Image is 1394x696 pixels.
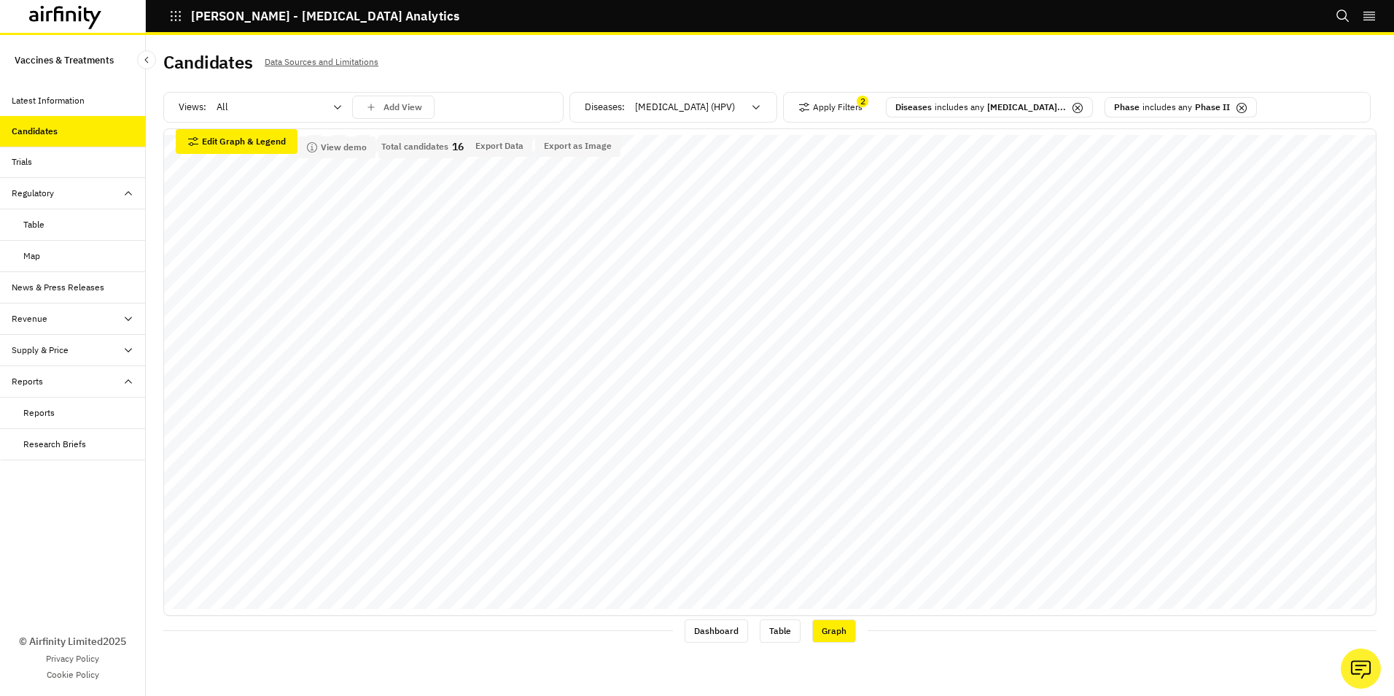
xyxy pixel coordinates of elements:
p: Diseases [895,101,932,114]
p: [MEDICAL_DATA]... [987,101,1066,114]
button: Export Data [467,135,532,157]
button: Edit Graph & Legend [176,129,297,154]
div: Map [23,250,40,263]
div: Reports [23,406,55,419]
a: Cookie Policy [47,668,99,681]
p: © Airfinity Limited 2025 [19,634,126,649]
div: Views: [179,96,435,119]
button: Export as Image [535,135,620,157]
div: Revenue [12,312,47,325]
p: Phase [1114,101,1140,114]
div: Supply & Price [12,344,69,357]
p: Vaccines & Treatments [15,47,114,74]
h2: Candidates [163,52,253,73]
div: Dashboard [685,619,748,643]
button: Apply Filters [798,96,863,119]
div: Graph [812,619,856,643]
p: includes any [1142,101,1192,114]
p: Total candidates [381,142,448,152]
div: News & Press Releases [12,281,104,294]
div: Diseases : [585,96,771,119]
div: Latest Information [12,94,85,107]
div: Reports [12,375,43,388]
a: Privacy Policy [46,652,99,665]
div: Research Briefs [23,438,86,451]
div: Trials [12,155,32,169]
p: [PERSON_NAME] - [MEDICAL_DATA] Analytics [191,9,459,23]
button: View demo [297,136,375,158]
div: Candidates [12,125,58,138]
button: Search [1336,4,1350,28]
button: Close Sidebar [137,50,156,69]
p: Add View [383,102,422,112]
p: includes any [935,101,984,114]
p: Data Sources and Limitations [265,54,378,70]
div: Table [760,619,801,643]
button: save changes [352,96,435,119]
p: 16 [452,142,464,152]
div: Table [23,218,44,231]
button: [PERSON_NAME] - [MEDICAL_DATA] Analytics [169,4,459,28]
p: Phase II [1195,101,1230,114]
div: Regulatory [12,187,54,200]
button: Ask our analysts [1341,649,1381,689]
